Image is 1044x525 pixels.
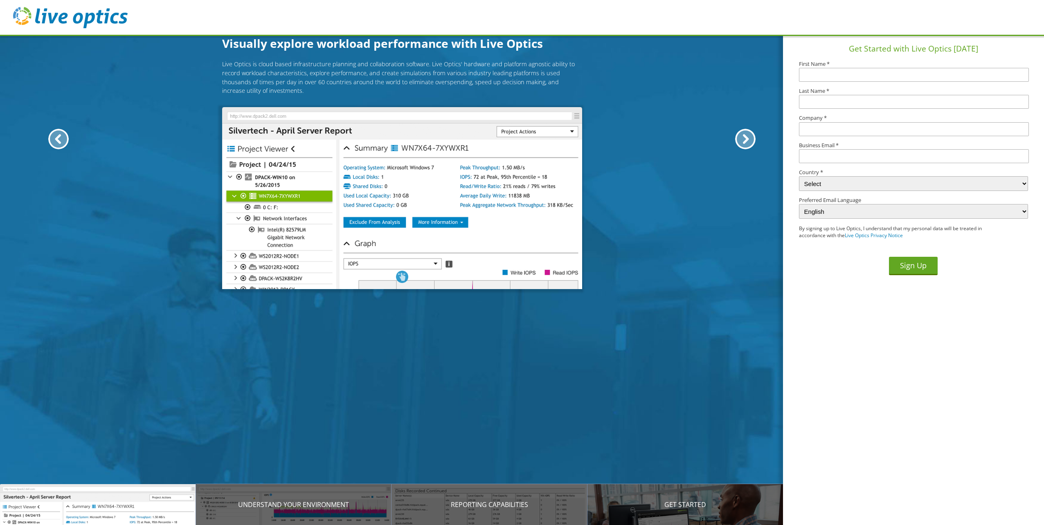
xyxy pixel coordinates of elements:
[799,61,1028,67] label: First Name *
[799,143,1028,148] label: Business Email *
[222,35,582,52] h1: Visually explore workload performance with Live Optics
[799,88,1028,94] label: Last Name *
[799,225,1005,239] p: By signing up to Live Optics, I understand that my personal data will be treated in accordance wi...
[799,197,1028,203] label: Preferred Email Language
[13,7,128,28] img: live_optics_svg.svg
[889,257,938,275] button: Sign Up
[391,500,587,509] p: Reporting Capabilities
[799,115,1028,121] label: Company *
[799,170,1028,175] label: Country *
[196,500,392,509] p: Understand your environment
[222,60,582,95] p: Live Optics is cloud based infrastructure planning and collaboration software. Live Optics' hardw...
[587,500,783,509] p: Get Started
[845,232,903,239] a: Live Optics Privacy Notice
[222,107,582,289] img: Introducing Live Optics
[786,43,1041,55] h1: Get Started with Live Optics [DATE]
